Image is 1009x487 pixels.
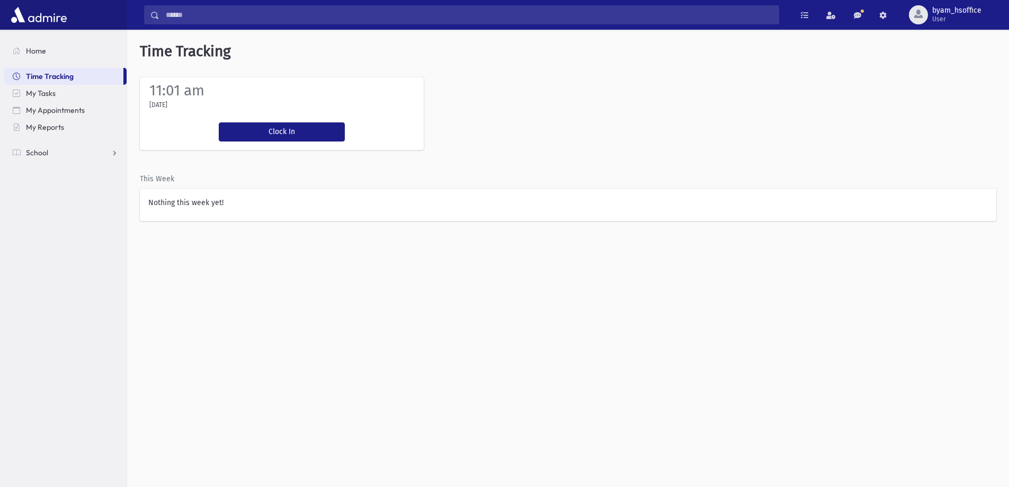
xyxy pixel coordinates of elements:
button: Clock In [219,122,345,141]
span: User [932,15,981,23]
input: Search [159,5,779,24]
span: My Appointments [26,105,85,115]
span: My Reports [26,122,64,132]
label: Nothing this week yet! [148,197,224,208]
label: [DATE] [149,100,167,110]
h5: Time Tracking [127,30,1009,73]
span: School [26,148,48,157]
span: byam_hsoffice [932,6,981,15]
a: School [4,144,127,161]
a: My Reports [4,119,127,136]
label: 11:01 am [149,82,204,99]
a: Home [4,42,127,59]
a: Time Tracking [4,68,123,85]
span: Time Tracking [26,72,74,81]
a: My Appointments [4,102,127,119]
span: Home [26,46,46,56]
label: This Week [140,173,174,184]
span: My Tasks [26,88,56,98]
a: My Tasks [4,85,127,102]
img: AdmirePro [8,4,69,25]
